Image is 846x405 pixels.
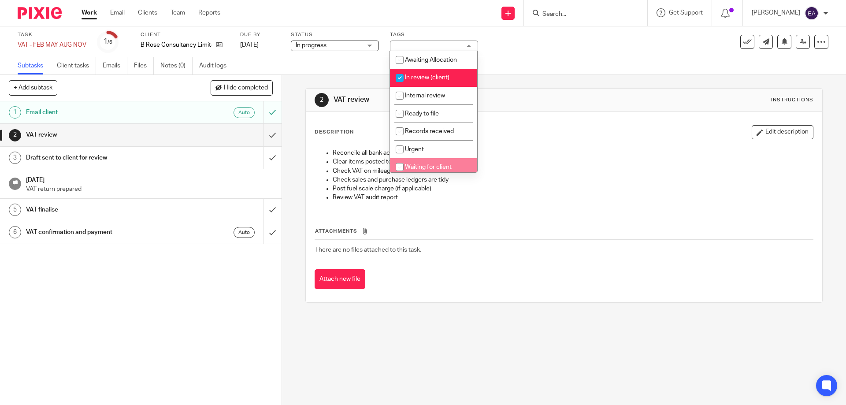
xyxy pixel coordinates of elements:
span: Get Support [669,10,703,16]
button: + Add subtask [9,80,57,95]
a: Files [134,57,154,74]
button: Attach new file [315,269,365,289]
a: Email [110,8,125,17]
div: 1 [104,37,112,47]
a: Notes (0) [160,57,193,74]
div: Instructions [771,97,813,104]
label: Tags [390,31,478,38]
p: VAT return prepared [26,185,273,193]
a: Subtasks [18,57,50,74]
h1: [DATE] [26,174,273,185]
button: Edit description [752,125,813,139]
a: Work [82,8,97,17]
div: 2 [315,93,329,107]
p: [PERSON_NAME] [752,8,800,17]
span: [DATE] [240,42,259,48]
a: Reports [198,8,220,17]
a: Audit logs [199,57,233,74]
span: Awaiting Allocation [405,57,457,63]
div: 6 [9,226,21,238]
p: Review VAT audit report [333,193,813,202]
label: Client [141,31,229,38]
div: 1 [9,106,21,119]
label: Status [291,31,379,38]
input: Search [542,11,621,19]
p: Reconcile all bank accounts [333,149,813,157]
h1: VAT review [334,95,583,104]
p: Check VAT on mileage [333,167,813,175]
label: Due by [240,31,280,38]
p: Description [315,129,354,136]
h1: VAT confirmation and payment [26,226,178,239]
a: Client tasks [57,57,96,74]
small: /6 [108,40,112,45]
label: Task [18,31,86,38]
p: Post fuel scale charge (if applicable) [333,184,813,193]
p: B Rose Consultancy Limited [141,41,211,49]
a: Team [171,8,185,17]
h1: VAT review [26,128,178,141]
span: Hide completed [224,85,268,92]
h1: VAT finalise [26,203,178,216]
button: Hide completed [211,80,273,95]
span: Waiting for client [405,164,452,170]
span: Urgent [405,146,424,152]
span: Records received [405,128,454,134]
a: Clients [138,8,157,17]
span: In review (client) [405,74,449,81]
div: Auto [234,227,255,238]
div: VAT - FEB MAY AUG NOV [18,41,86,49]
span: Attachments [315,229,357,234]
span: Internal review [405,93,445,99]
div: 5 [9,204,21,216]
a: Emails [103,57,127,74]
h1: Email client [26,106,178,119]
p: Check sales and purchase ledgers are tidy [333,175,813,184]
span: There are no files attached to this task. [315,247,421,253]
img: Pixie [18,7,62,19]
span: Ready to file [405,111,439,117]
h1: Draft sent to client for review [26,151,178,164]
div: 2 [9,129,21,141]
div: Auto [234,107,255,118]
span: In progress [296,42,327,48]
p: Clear items posted to misc/sundries [333,157,813,166]
img: svg%3E [805,6,819,20]
div: 3 [9,152,21,164]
